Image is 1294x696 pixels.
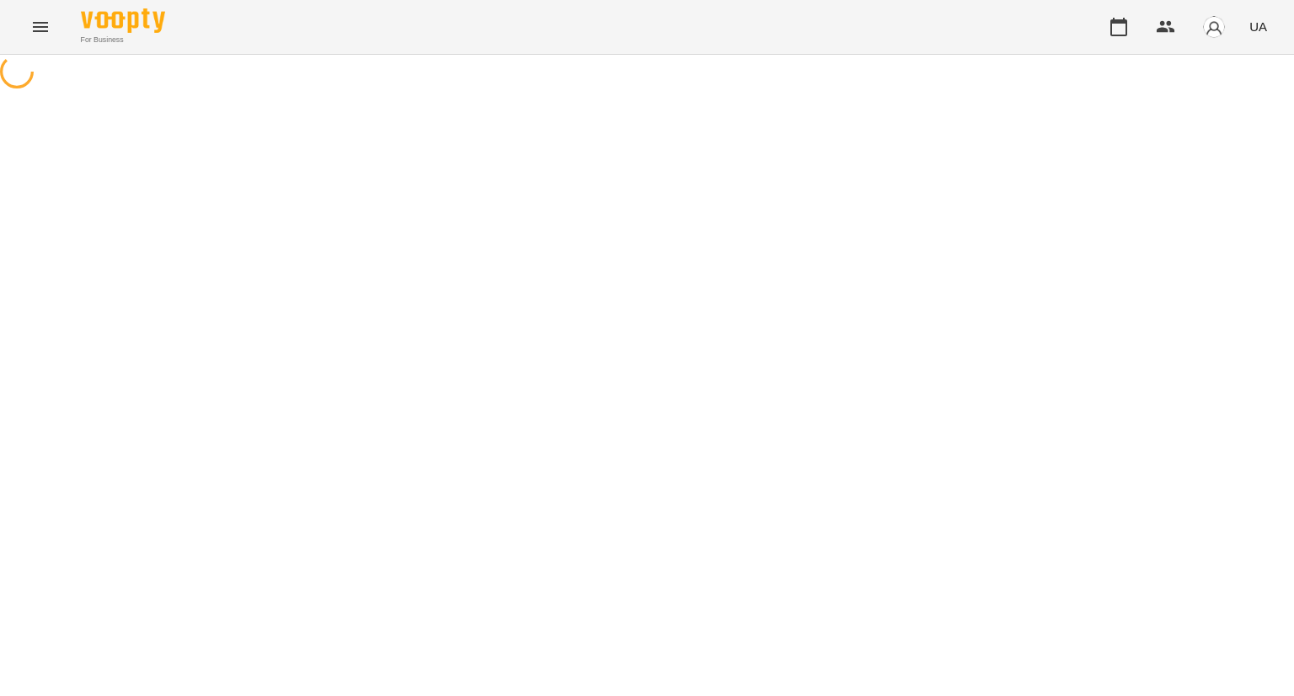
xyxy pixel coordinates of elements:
img: Voopty Logo [81,8,165,33]
span: UA [1249,18,1267,35]
span: For Business [81,35,165,46]
button: Menu [20,7,61,47]
button: UA [1243,11,1274,42]
img: avatar_s.png [1202,15,1226,39]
